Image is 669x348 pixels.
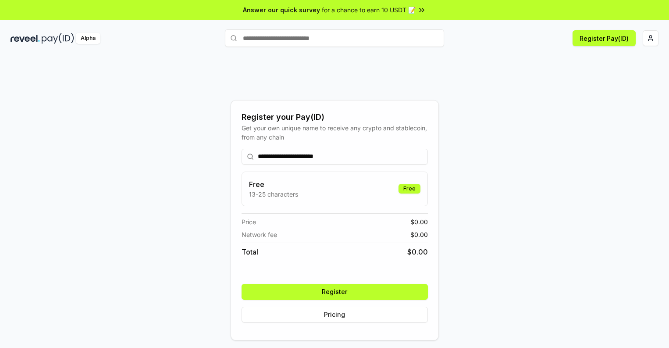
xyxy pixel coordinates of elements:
[242,230,277,239] span: Network fee
[322,5,416,14] span: for a chance to earn 10 USDT 📝
[243,5,320,14] span: Answer our quick survey
[242,111,428,123] div: Register your Pay(ID)
[399,184,420,194] div: Free
[249,179,298,190] h3: Free
[76,33,100,44] div: Alpha
[573,30,636,46] button: Register Pay(ID)
[242,247,258,257] span: Total
[410,230,428,239] span: $ 0.00
[242,307,428,323] button: Pricing
[242,217,256,226] span: Price
[242,123,428,142] div: Get your own unique name to receive any crypto and stablecoin, from any chain
[42,33,74,44] img: pay_id
[11,33,40,44] img: reveel_dark
[242,284,428,300] button: Register
[407,247,428,257] span: $ 0.00
[249,190,298,199] p: 13-25 characters
[410,217,428,226] span: $ 0.00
